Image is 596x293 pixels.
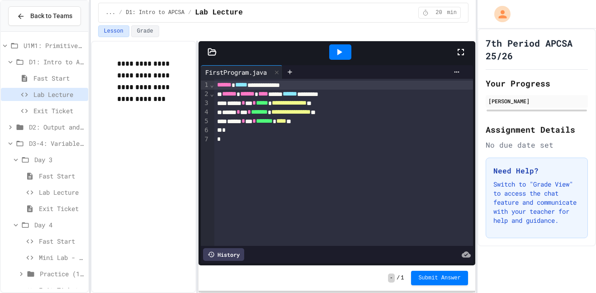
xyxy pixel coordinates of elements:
span: Submit Answer [418,274,461,282]
span: D3-4: Variables and Input [29,139,85,148]
span: U1M1: Primitives, Variables, Basic I/O [24,41,85,50]
button: Grade [131,25,159,37]
span: Mini Lab - Clearing the Buffer [39,253,85,262]
h3: Need Help? [493,165,580,176]
span: Fast Start [33,73,85,83]
span: 1 [401,274,404,282]
span: - [388,274,395,283]
h2: Your Progress [486,77,588,90]
div: No due date set [486,139,588,150]
span: Lab Lecture [33,90,85,99]
span: Back to Teams [30,11,72,21]
div: 2 [201,90,210,99]
div: My Account [485,4,513,24]
div: 3 [201,99,210,108]
span: Lab Lecture [39,187,85,197]
div: 4 [201,108,210,117]
span: Day 4 [34,220,85,230]
div: 7 [201,135,210,144]
button: Lesson [98,25,129,37]
span: 20 [431,9,446,16]
span: D1: Intro to APCSA [29,57,85,67]
span: Exit Ticket [33,106,85,115]
h2: Assignment Details [486,123,588,136]
div: History [203,248,244,261]
span: / [188,9,191,16]
span: D1: Intro to APCSA [126,9,184,16]
span: min [447,9,457,16]
span: Fast Start [39,236,85,246]
div: 1 [201,81,210,90]
span: Day 3 [34,155,85,164]
button: Back to Teams [8,6,81,26]
div: 6 [201,126,210,135]
h1: 7th Period APCSA 25/26 [486,37,588,62]
span: D2: Output and Compiling Code [29,122,85,132]
span: Lab Lecture [195,7,243,18]
button: Submit Answer [411,271,468,285]
span: Exit Ticket [39,204,85,213]
span: Practice (18 mins) [40,269,85,279]
span: / [397,274,400,282]
div: [PERSON_NAME] [488,97,585,105]
div: FirstProgram.java [201,67,271,77]
div: FirstProgram.java [201,65,283,79]
span: Fold line [210,90,214,97]
div: 5 [201,117,210,126]
span: Fast Start [39,171,85,181]
span: / [119,9,122,16]
span: Fold line [210,81,214,88]
p: Switch to "Grade View" to access the chat feature and communicate with your teacher for help and ... [493,180,580,225]
span: ... [106,9,116,16]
